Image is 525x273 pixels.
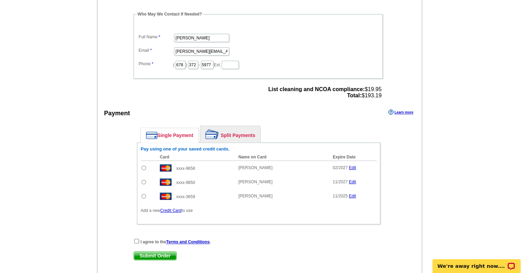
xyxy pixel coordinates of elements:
[139,34,173,40] label: Full Name
[160,178,172,186] img: mast.gif
[176,194,195,199] span: xxxx-3659
[137,11,203,17] legend: Who May We Contact If Needed?
[333,179,348,184] span: 11/2027
[160,164,172,172] img: mast.gif
[141,128,198,143] a: Single Payment
[239,194,273,198] span: [PERSON_NAME]
[176,166,195,171] span: xxxx-9658
[139,61,173,67] label: Phone
[205,129,219,139] img: split-payment.png
[134,252,176,260] span: Submit Order
[268,86,381,99] span: $19.95 $193.19
[349,165,356,170] a: Edit
[166,240,210,244] a: Terms and Conditions
[388,109,413,115] a: Learn more
[329,154,377,161] th: Expire Date
[141,207,377,214] p: Add a new to use
[239,165,273,170] span: [PERSON_NAME]
[160,208,181,213] a: Credit Card
[200,126,260,143] a: Split Payments
[104,109,130,118] div: Payment
[347,92,361,98] strong: Total:
[268,86,364,92] strong: List cleaning and NCOA compliance:
[156,154,235,161] th: Card
[139,47,173,53] label: Email
[235,154,329,161] th: Name on Card
[140,240,211,244] strong: I agree to the .
[349,179,356,184] a: Edit
[239,179,273,184] span: [PERSON_NAME]
[176,180,195,185] span: xxxx-9850
[146,131,157,139] img: single-payment.png
[428,251,525,273] iframe: LiveChat chat widget
[137,59,379,70] dd: ( ) - Ext.
[160,193,172,200] img: mast.gif
[349,194,356,198] a: Edit
[333,194,348,198] span: 11/2025
[141,146,377,152] h6: Pay using one of your saved credit cards.
[333,165,348,170] span: 02/2027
